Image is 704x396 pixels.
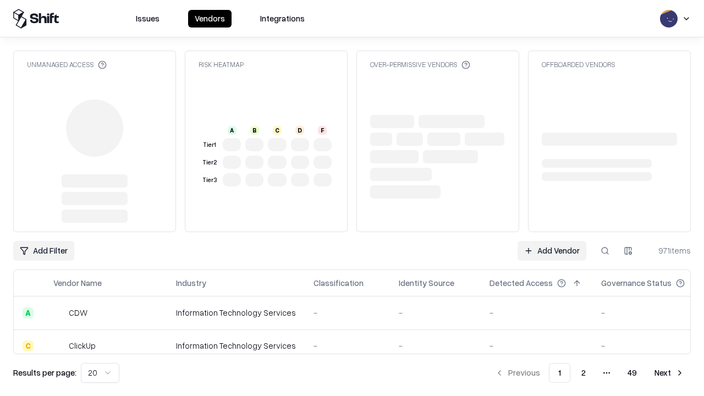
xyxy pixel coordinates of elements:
div: Industry [176,277,206,289]
div: Unmanaged Access [27,60,107,69]
div: A [23,307,34,318]
div: Risk Heatmap [199,60,244,69]
img: ClickUp [53,340,64,351]
button: Add Filter [13,241,74,261]
div: C [23,340,34,351]
div: Vendor Name [53,277,102,289]
img: CDW [53,307,64,318]
div: C [273,126,282,135]
div: D [295,126,304,135]
div: Information Technology Services [176,340,296,351]
div: - [313,307,381,318]
button: Integrations [254,10,311,28]
p: Results per page: [13,367,76,378]
div: Detected Access [490,277,553,289]
div: Identity Source [399,277,454,289]
div: Classification [313,277,364,289]
div: ClickUp [69,340,96,351]
div: - [490,307,584,318]
div: - [601,307,702,318]
button: Issues [129,10,166,28]
div: - [601,340,702,351]
div: Offboarded Vendors [542,60,615,69]
button: 49 [619,363,646,383]
div: Tier 3 [201,175,218,185]
nav: pagination [488,363,691,383]
div: CDW [69,307,87,318]
button: Vendors [188,10,232,28]
div: Governance Status [601,277,672,289]
div: Information Technology Services [176,307,296,318]
button: 1 [549,363,570,383]
div: B [250,126,259,135]
div: - [399,340,472,351]
div: A [228,126,237,135]
div: Over-Permissive Vendors [370,60,470,69]
div: 971 items [647,245,691,256]
div: - [490,340,584,351]
a: Add Vendor [518,241,586,261]
div: - [313,340,381,351]
div: - [399,307,472,318]
button: Next [648,363,691,383]
div: Tier 2 [201,158,218,167]
div: F [318,126,327,135]
div: Tier 1 [201,140,218,150]
button: 2 [573,363,595,383]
